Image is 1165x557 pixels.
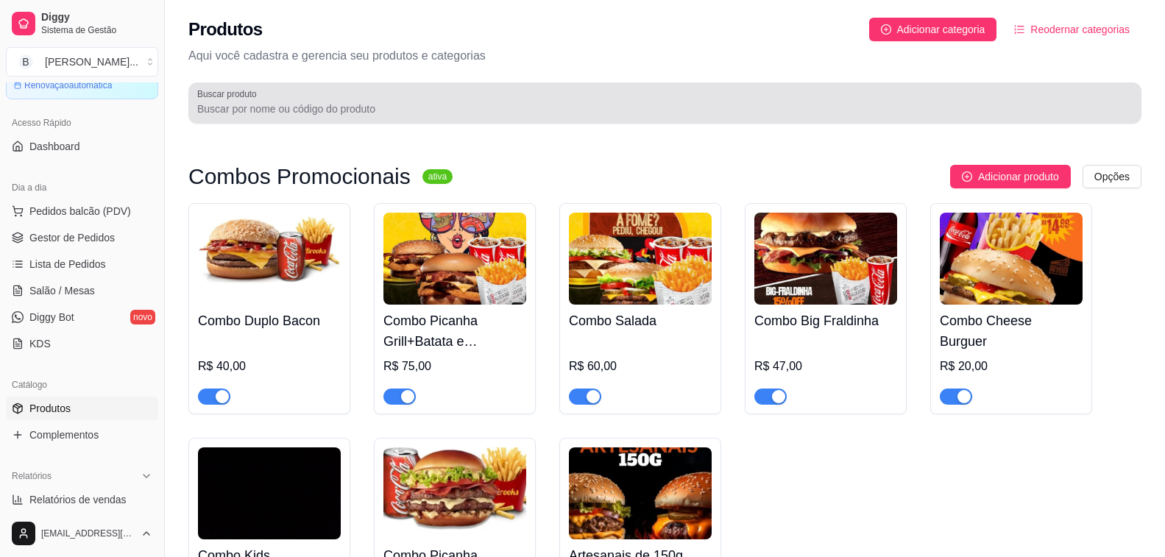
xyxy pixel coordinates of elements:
[383,447,526,539] img: product-image
[569,358,712,375] div: R$ 60,00
[754,358,897,375] div: R$ 47,00
[1083,165,1141,188] button: Opções
[940,213,1083,305] img: product-image
[1094,168,1130,185] span: Opções
[29,204,131,219] span: Pedidos balcão (PDV)
[6,373,158,397] div: Catálogo
[6,252,158,276] a: Lista de Pedidos
[422,169,453,184] sup: ativa
[29,427,99,442] span: Complementos
[6,397,158,420] a: Produtos
[24,79,112,91] article: Renovação automática
[6,488,158,511] a: Relatórios de vendas
[198,447,341,539] img: product-image
[569,213,712,305] img: product-image
[197,88,262,100] label: Buscar produto
[29,257,106,272] span: Lista de Pedidos
[978,168,1059,185] span: Adicionar produto
[869,18,997,41] button: Adicionar categoria
[1014,24,1024,35] span: ordered-list
[198,311,341,331] h4: Combo Duplo Bacon
[6,135,158,158] a: Dashboard
[940,358,1083,375] div: R$ 20,00
[754,213,897,305] img: product-image
[29,310,74,324] span: Diggy Bot
[198,358,341,375] div: R$ 40,00
[897,21,985,38] span: Adicionar categoria
[12,470,52,482] span: Relatórios
[6,199,158,223] button: Pedidos balcão (PDV)
[29,230,115,245] span: Gestor de Pedidos
[41,11,152,24] span: Diggy
[6,305,158,329] a: Diggy Botnovo
[6,423,158,447] a: Complementos
[1002,18,1141,41] button: Reodernar categorias
[41,528,135,539] span: [EMAIL_ADDRESS][DOMAIN_NAME]
[6,226,158,249] a: Gestor de Pedidos
[188,18,263,41] h2: Produtos
[29,139,80,154] span: Dashboard
[950,165,1071,188] button: Adicionar produto
[29,492,127,507] span: Relatórios de vendas
[18,54,33,69] span: B
[6,6,158,41] a: DiggySistema de Gestão
[6,516,158,551] button: [EMAIL_ADDRESS][DOMAIN_NAME]
[198,213,341,305] img: product-image
[188,47,1141,65] p: Aqui você cadastra e gerencia seu produtos e categorias
[6,47,158,77] button: Select a team
[754,311,897,331] h4: Combo Big Fraldinha
[29,336,51,351] span: KDS
[962,171,972,182] span: plus-circle
[41,24,152,36] span: Sistema de Gestão
[569,311,712,331] h4: Combo Salada
[383,213,526,305] img: product-image
[383,311,526,352] h4: Combo Picanha Grill+Batata e Refrigerante
[29,283,95,298] span: Salão / Mesas
[45,54,138,69] div: [PERSON_NAME] ...
[6,111,158,135] div: Acesso Rápido
[569,447,712,539] img: product-image
[383,358,526,375] div: R$ 75,00
[1030,21,1130,38] span: Reodernar categorias
[6,279,158,302] a: Salão / Mesas
[6,332,158,355] a: KDS
[940,311,1083,352] h4: Combo Cheese Burguer
[29,401,71,416] span: Produtos
[881,24,891,35] span: plus-circle
[6,176,158,199] div: Dia a dia
[197,102,1133,116] input: Buscar produto
[188,168,411,185] h3: Combos Promocionais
